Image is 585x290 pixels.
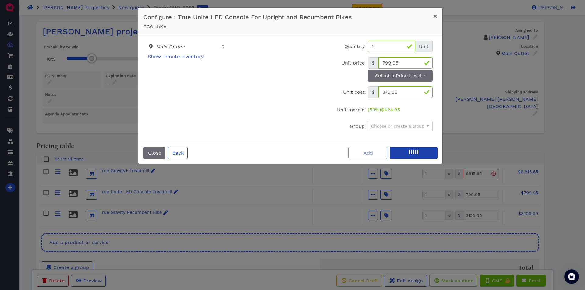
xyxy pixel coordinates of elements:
input: 0.00 [378,57,433,69]
button: Close [143,147,165,159]
div: ( ) [366,104,434,116]
span: Close [147,150,161,156]
span: Quantity [344,44,365,49]
input: 0.00 [378,86,433,98]
a: Show remote inventory [148,54,204,59]
div: Choose or create a group [368,121,432,131]
button: Add [348,147,387,159]
div: $ [368,57,379,69]
span: 53% [370,106,379,114]
button: Back [168,147,188,159]
span: Unit [419,43,429,50]
span: Unit price [342,60,365,66]
span: Group [350,123,365,129]
div: $ [368,86,379,98]
button: Select a Price Level [368,70,433,82]
span: Back [172,150,184,156]
em: 0 [221,43,224,51]
span: × [433,12,438,20]
input: 0 [368,41,415,52]
span: Configure : True Unite LED Console For Upright and Recumbent Bikes [143,13,352,21]
small: CC6-lbKA [143,24,167,30]
span: $424.95 [381,106,400,114]
em: Main Outlet : [148,43,185,51]
iframe: Intercom live chat [564,269,579,284]
span: Unit cost [343,89,365,95]
button: Close [428,8,442,25]
span: Add [363,150,373,156]
span: Unit margin [337,107,365,113]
